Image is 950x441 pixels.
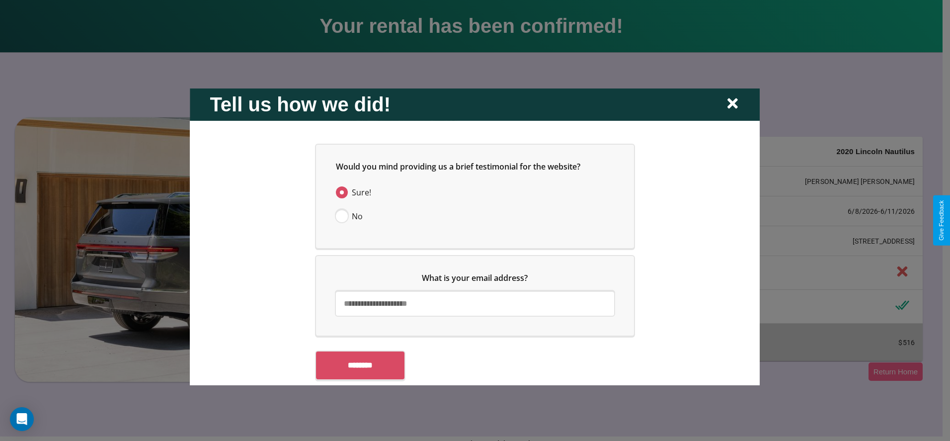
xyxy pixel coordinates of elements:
[10,407,34,431] div: Open Intercom Messenger
[938,200,945,241] div: Give Feedback
[336,161,580,172] span: Would you mind providing us a brief testimonial for the website?
[422,272,528,283] span: What is your email address?
[352,186,371,198] span: Sure!
[210,93,391,115] h2: Tell us how we did!
[352,210,363,222] span: No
